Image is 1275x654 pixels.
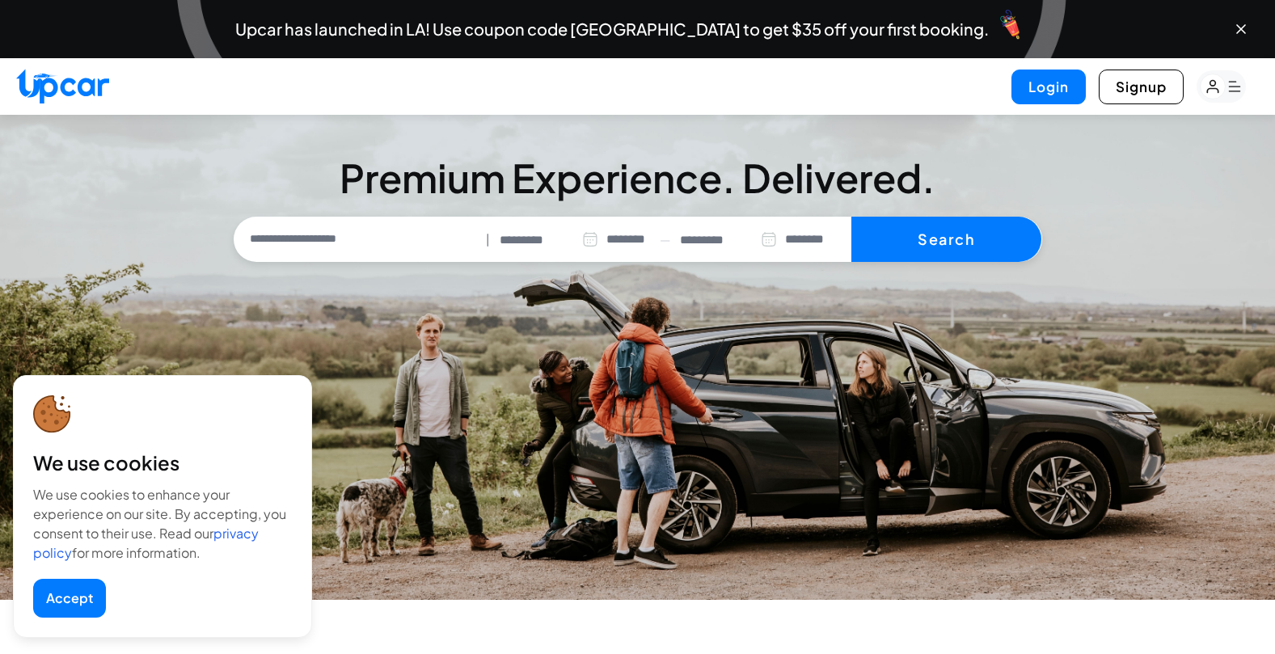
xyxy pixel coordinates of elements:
[1233,21,1249,37] button: Close banner
[1099,70,1184,104] button: Signup
[16,69,109,103] img: Upcar Logo
[486,230,490,249] span: |
[33,449,292,475] div: We use cookies
[660,230,670,249] span: —
[235,21,989,37] span: Upcar has launched in LA! Use coupon code [GEOGRAPHIC_DATA] to get $35 off your first booking.
[1011,70,1086,104] button: Login
[33,579,106,618] button: Accept
[33,395,71,433] img: cookie-icon.svg
[33,485,292,563] div: We use cookies to enhance your experience on our site. By accepting, you consent to their use. Re...
[234,158,1042,197] h3: Premium Experience. Delivered.
[851,217,1041,262] button: Search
